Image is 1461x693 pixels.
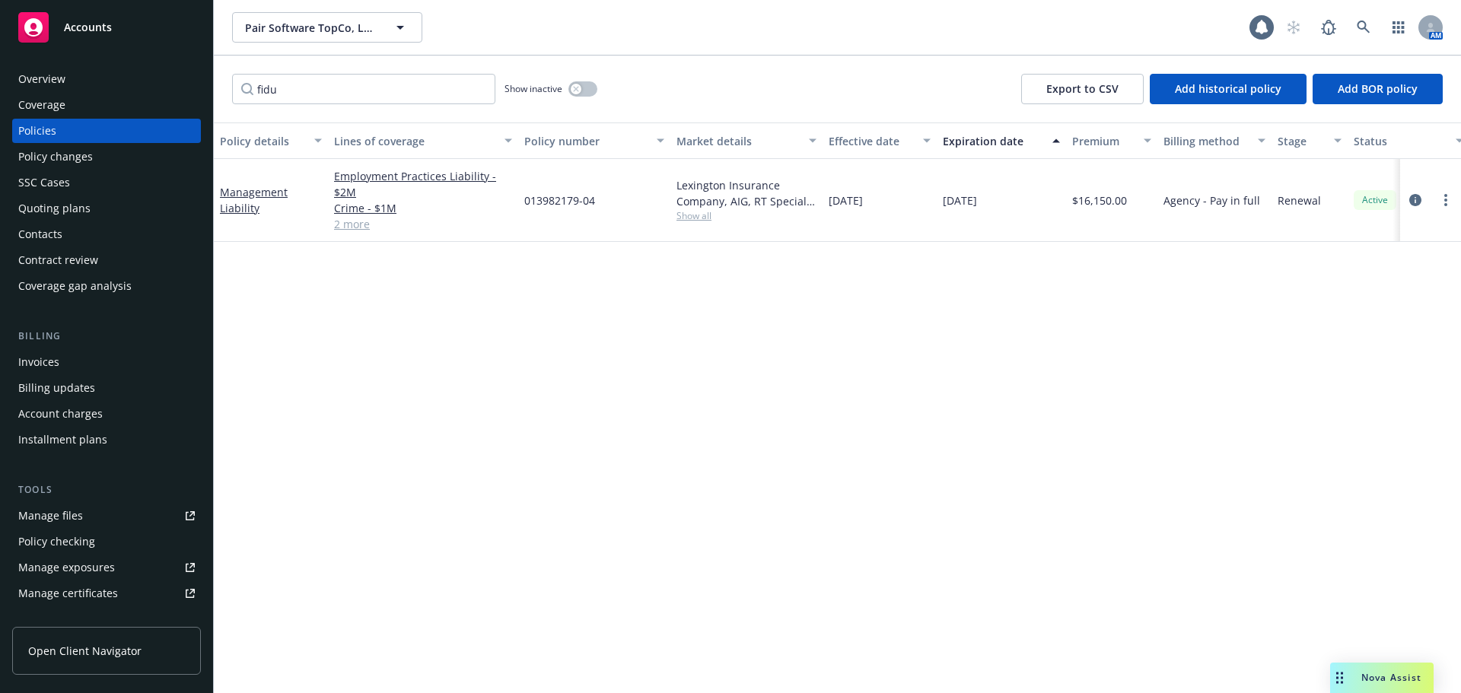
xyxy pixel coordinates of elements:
[18,607,95,631] div: Manage claims
[1313,12,1344,43] a: Report a Bug
[18,145,93,169] div: Policy changes
[12,555,201,580] a: Manage exposures
[12,428,201,452] a: Installment plans
[12,482,201,497] div: Tools
[334,200,512,216] a: Crime - $1M
[829,192,863,208] span: [DATE]
[943,133,1043,149] div: Expiration date
[12,504,201,528] a: Manage files
[943,192,977,208] span: [DATE]
[823,122,937,159] button: Effective date
[12,607,201,631] a: Manage claims
[524,192,595,208] span: 013982179-04
[1437,191,1455,209] a: more
[18,119,56,143] div: Policies
[1157,122,1272,159] button: Billing method
[28,643,142,659] span: Open Client Navigator
[12,581,201,606] a: Manage certificates
[18,581,118,606] div: Manage certificates
[1021,74,1144,104] button: Export to CSV
[1383,12,1414,43] a: Switch app
[505,82,562,95] span: Show inactive
[64,21,112,33] span: Accounts
[214,122,328,159] button: Policy details
[18,196,91,221] div: Quoting plans
[12,145,201,169] a: Policy changes
[1354,133,1447,149] div: Status
[1072,133,1135,149] div: Premium
[1272,122,1348,159] button: Stage
[18,428,107,452] div: Installment plans
[12,222,201,246] a: Contacts
[12,67,201,91] a: Overview
[18,555,115,580] div: Manage exposures
[12,529,201,554] a: Policy checking
[12,248,201,272] a: Contract review
[1278,133,1325,149] div: Stage
[1278,12,1309,43] a: Start snowing
[334,133,495,149] div: Lines of coverage
[676,209,816,222] span: Show all
[518,122,670,159] button: Policy number
[1330,663,1349,693] div: Drag to move
[1338,81,1418,96] span: Add BOR policy
[1046,81,1119,96] span: Export to CSV
[12,119,201,143] a: Policies
[334,168,512,200] a: Employment Practices Liability - $2M
[334,216,512,232] a: 2 more
[829,133,914,149] div: Effective date
[12,350,201,374] a: Invoices
[18,529,95,554] div: Policy checking
[1175,81,1281,96] span: Add historical policy
[18,376,95,400] div: Billing updates
[937,122,1066,159] button: Expiration date
[1348,12,1379,43] a: Search
[18,402,103,426] div: Account charges
[676,133,800,149] div: Market details
[18,504,83,528] div: Manage files
[670,122,823,159] button: Market details
[1361,671,1421,684] span: Nova Assist
[1360,193,1390,207] span: Active
[18,350,59,374] div: Invoices
[12,196,201,221] a: Quoting plans
[18,274,132,298] div: Coverage gap analysis
[220,185,288,215] a: Management Liability
[220,133,305,149] div: Policy details
[1330,663,1434,693] button: Nova Assist
[245,20,377,36] span: Pair Software TopCo, LLC
[1163,133,1249,149] div: Billing method
[18,248,98,272] div: Contract review
[1313,74,1443,104] button: Add BOR policy
[524,133,648,149] div: Policy number
[1072,192,1127,208] span: $16,150.00
[1150,74,1307,104] button: Add historical policy
[12,402,201,426] a: Account charges
[232,74,495,104] input: Filter by keyword...
[18,93,65,117] div: Coverage
[1278,192,1321,208] span: Renewal
[18,67,65,91] div: Overview
[1406,191,1424,209] a: circleInformation
[1066,122,1157,159] button: Premium
[18,170,70,195] div: SSC Cases
[12,6,201,49] a: Accounts
[12,376,201,400] a: Billing updates
[12,93,201,117] a: Coverage
[1163,192,1260,208] span: Agency - Pay in full
[12,170,201,195] a: SSC Cases
[18,222,62,246] div: Contacts
[328,122,518,159] button: Lines of coverage
[12,274,201,298] a: Coverage gap analysis
[12,329,201,344] div: Billing
[676,177,816,209] div: Lexington Insurance Company, AIG, RT Specialty Insurance Services, LLC (RSG Specialty, LLC)
[232,12,422,43] button: Pair Software TopCo, LLC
